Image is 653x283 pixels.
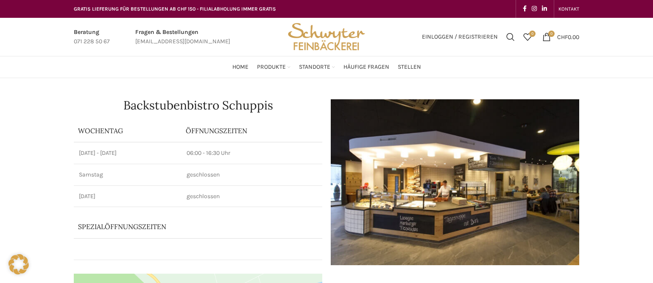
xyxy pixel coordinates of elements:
a: Linkedin social link [539,3,550,15]
span: Standorte [299,63,330,71]
p: Wochentag [78,126,177,135]
p: ÖFFNUNGSZEITEN [186,126,318,135]
a: Home [232,59,248,76]
a: 0 [519,28,536,45]
p: Spezialöffnungszeiten [78,222,277,231]
img: Bäckerei Schwyter [285,18,368,56]
a: Instagram social link [529,3,539,15]
span: Stellen [398,63,421,71]
span: GRATIS LIEFERUNG FÜR BESTELLUNGEN AB CHF 150 - FILIALABHOLUNG IMMER GRATIS [74,6,276,12]
p: [DATE] - [DATE] [79,149,176,157]
p: geschlossen [187,171,317,179]
div: Secondary navigation [554,0,583,17]
span: Häufige Fragen [343,63,389,71]
a: Häufige Fragen [343,59,389,76]
a: Site logo [285,33,368,40]
a: 0 CHF0.00 [538,28,583,45]
span: CHF [557,33,568,40]
a: Produkte [257,59,290,76]
span: 0 [529,31,536,37]
h1: Backstubenbistro Schuppis [74,99,322,111]
a: Facebook social link [520,3,529,15]
a: Stellen [398,59,421,76]
bdi: 0.00 [557,33,579,40]
p: Samstag [79,171,176,179]
span: Einloggen / Registrieren [422,34,498,40]
a: Infobox link [135,28,230,47]
a: Suchen [502,28,519,45]
div: Meine Wunschliste [519,28,536,45]
span: KONTAKT [558,6,579,12]
p: 06:00 - 16:30 Uhr [187,149,317,157]
a: KONTAKT [558,0,579,17]
span: Home [232,63,248,71]
a: Einloggen / Registrieren [418,28,502,45]
span: 0 [548,31,555,37]
span: Produkte [257,63,286,71]
a: Standorte [299,59,335,76]
p: [DATE] [79,192,176,201]
div: Main navigation [70,59,583,76]
p: geschlossen [187,192,317,201]
a: Infobox link [74,28,110,47]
